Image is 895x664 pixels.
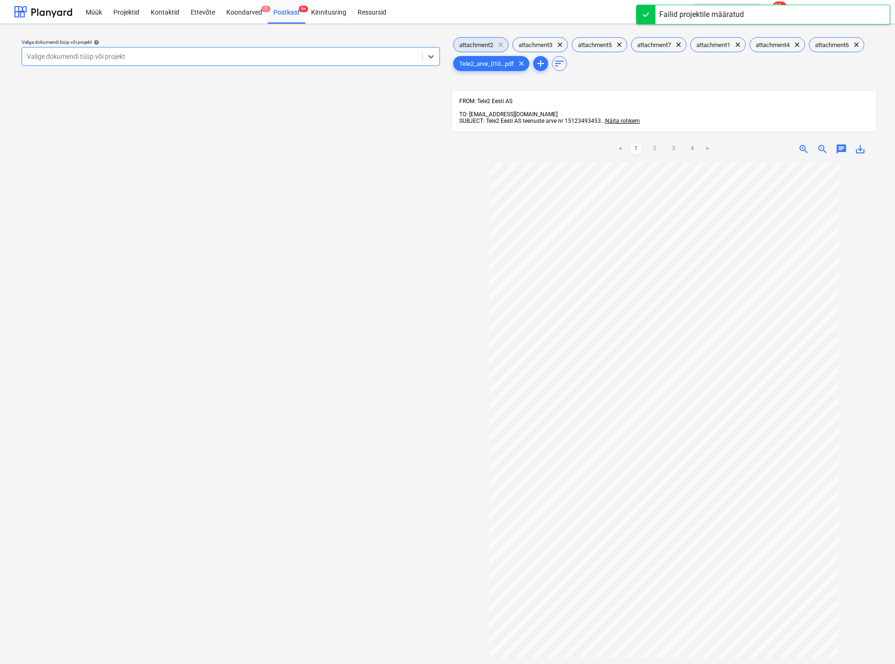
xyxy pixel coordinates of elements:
[572,37,627,52] div: attachment5
[495,39,506,50] span: clear
[554,58,565,69] span: sort
[659,9,744,20] div: Failid projektile määratud
[687,144,698,155] a: Page 4
[848,619,895,664] iframe: Chat Widget
[513,41,558,48] span: attachment3
[453,37,509,52] div: attachment2
[631,41,677,48] span: attachment7
[750,41,795,48] span: attachment4
[631,37,687,52] div: attachment7
[809,41,855,48] span: attachment6
[631,144,642,155] a: Page 1 is your current page
[855,144,866,155] span: save_alt
[261,6,271,12] span: 1
[851,39,862,50] span: clear
[92,40,99,45] span: help
[601,118,640,124] span: ...
[605,118,640,124] span: Näita rohkem
[535,58,546,69] span: add
[649,144,661,155] a: Page 2
[798,144,809,155] span: zoom_in
[690,37,746,52] div: attachment1
[22,39,440,45] div: Valige dokumendi tüüp või projekt
[732,39,743,50] span: clear
[299,6,308,12] span: 9+
[459,98,512,104] span: FROM: Tele2 Eesti AS
[836,144,847,155] span: chat
[809,37,864,52] div: attachment6
[572,41,617,48] span: attachment5
[459,111,558,118] span: TO: [EMAIL_ADDRESS][DOMAIN_NAME]
[702,144,713,155] a: Next page
[614,39,625,50] span: clear
[750,37,805,52] div: attachment4
[459,118,601,124] span: SUBJECT: Tele2 Eesti AS teenuste arve nr 15123493453
[668,144,679,155] a: Page 3
[454,60,519,67] span: Tele2_arve_010...pdf
[673,39,684,50] span: clear
[512,37,568,52] div: attachment3
[615,144,627,155] a: Previous page
[791,39,803,50] span: clear
[516,58,527,69] span: clear
[691,41,736,48] span: attachment1
[817,144,828,155] span: zoom_out
[848,619,895,664] div: Vestlusvidin
[454,41,499,48] span: attachment2
[453,56,529,71] div: Tele2_arve_010...pdf
[554,39,566,50] span: clear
